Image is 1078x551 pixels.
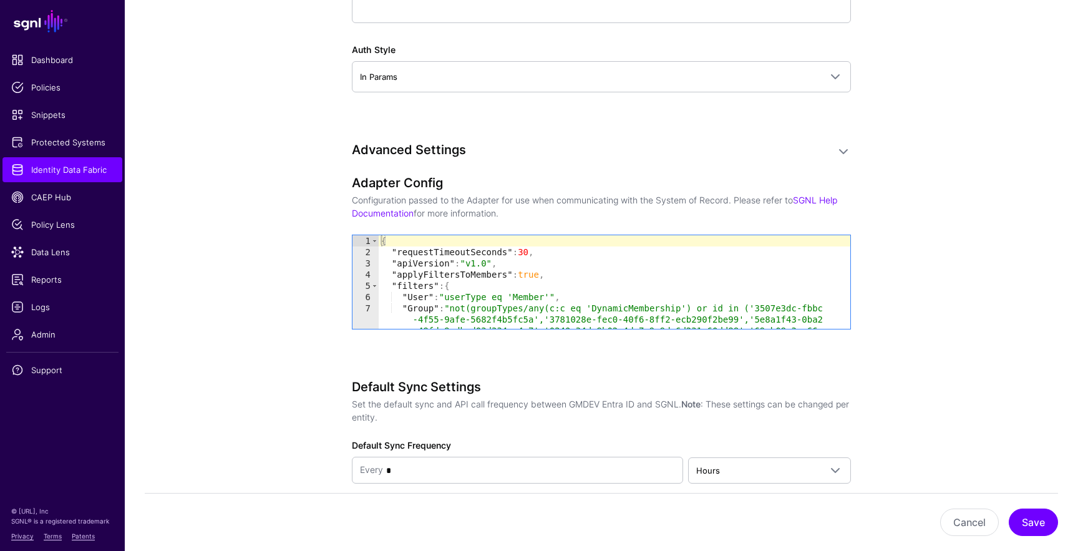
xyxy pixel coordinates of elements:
[11,516,114,526] p: SGNL® is a registered trademark
[352,246,379,258] div: 2
[11,191,114,203] span: CAEP Hub
[352,258,379,269] div: 3
[352,269,379,280] div: 4
[1009,509,1058,536] button: Save
[2,185,122,210] a: CAEP Hub
[2,102,122,127] a: Snippets
[2,47,122,72] a: Dashboard
[352,397,851,424] p: Set the default sync and API call frequency between GMDEV Entra ID and SGNL. : These settings can...
[2,157,122,182] a: Identity Data Fabric
[352,439,451,452] label: Default Sync Frequency
[11,163,114,176] span: Identity Data Fabric
[2,75,122,100] a: Policies
[44,532,62,540] a: Terms
[11,273,114,286] span: Reports
[11,136,114,149] span: Protected Systems
[11,246,114,258] span: Data Lens
[940,509,999,536] button: Cancel
[360,457,383,483] div: Every
[11,328,114,341] span: Admin
[2,130,122,155] a: Protected Systems
[2,240,122,265] a: Data Lens
[11,109,114,121] span: Snippets
[11,506,114,516] p: © [URL], Inc
[11,301,114,313] span: Logs
[681,399,701,409] strong: Note
[360,72,397,82] span: In Params
[352,291,379,303] div: 6
[352,303,379,348] div: 7
[11,532,34,540] a: Privacy
[371,280,378,291] span: Toggle code folding, rows 5 through 8
[11,54,114,66] span: Dashboard
[7,7,117,35] a: SGNL
[11,81,114,94] span: Policies
[352,280,379,291] div: 5
[2,267,122,292] a: Reports
[371,235,378,246] span: Toggle code folding, rows 1 through 9
[352,193,851,220] p: Configuration passed to the Adapter for use when communicating with the System of Record. Please ...
[352,142,826,157] h3: Advanced Settings
[352,175,851,190] h3: Adapter Config
[11,218,114,231] span: Policy Lens
[352,379,851,394] h3: Default Sync Settings
[2,212,122,237] a: Policy Lens
[2,295,122,319] a: Logs
[696,466,720,475] span: Hours
[352,43,396,56] label: Auth Style
[72,532,95,540] a: Patents
[2,322,122,347] a: Admin
[352,235,379,246] div: 1
[11,364,114,376] span: Support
